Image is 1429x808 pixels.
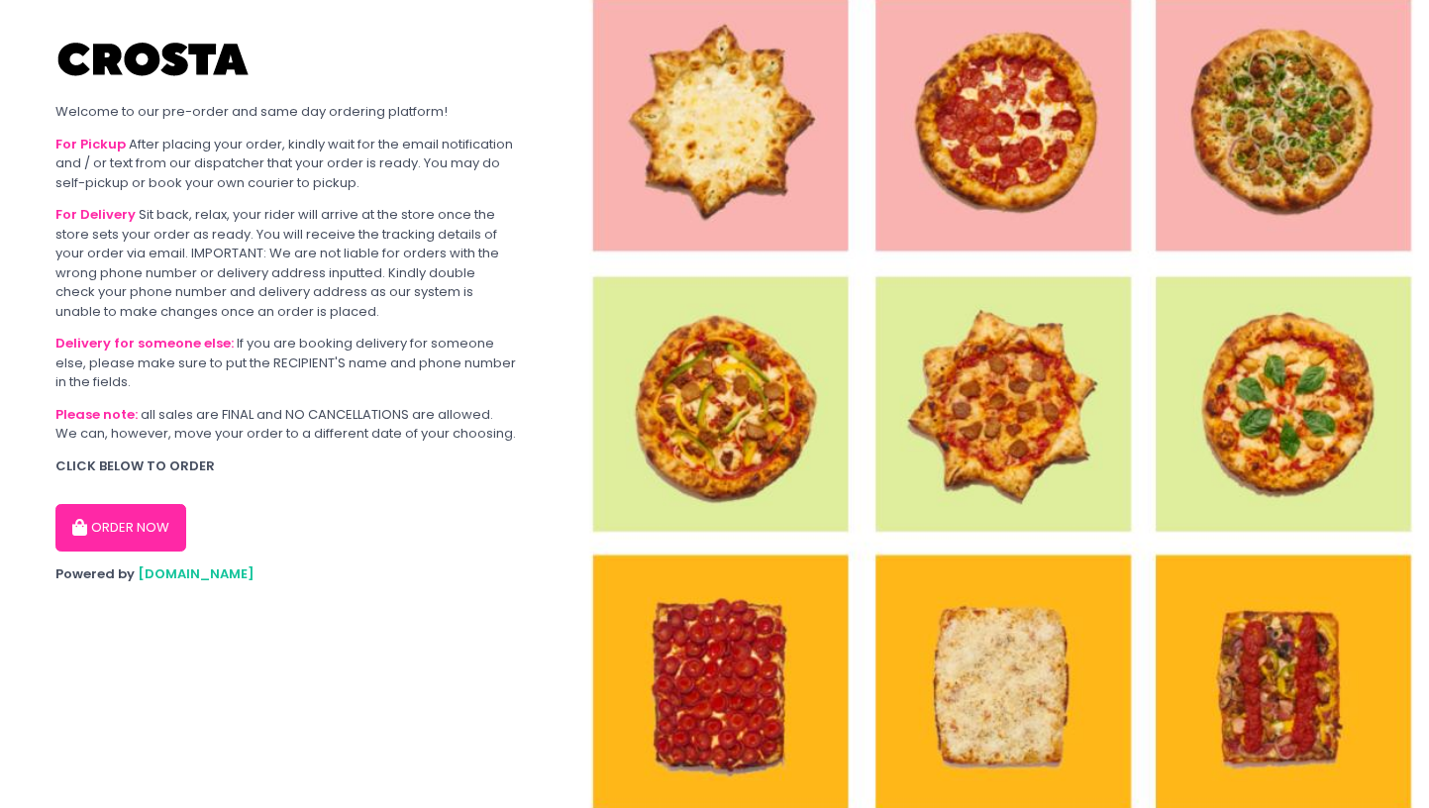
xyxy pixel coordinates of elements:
b: Please note: [55,405,138,424]
div: After placing your order, kindly wait for the email notification and / or text from our dispatche... [55,135,516,193]
div: If you are booking delivery for someone else, please make sure to put the RECIPIENT'S name and ph... [55,334,516,392]
div: Powered by [55,564,516,584]
img: Crosta Pizzeria [55,30,254,89]
div: all sales are FINAL and NO CANCELLATIONS are allowed. We can, however, move your order to a diffe... [55,405,516,444]
b: For Pickup [55,135,126,153]
button: ORDER NOW [55,504,186,552]
div: CLICK BELOW TO ORDER [55,456,516,476]
b: Delivery for someone else: [55,334,234,353]
b: For Delivery [55,205,136,224]
div: Sit back, relax, your rider will arrive at the store once the store sets your order as ready. You... [55,205,516,321]
div: Welcome to our pre-order and same day ordering platform! [55,102,516,122]
a: [DOMAIN_NAME] [138,564,255,583]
